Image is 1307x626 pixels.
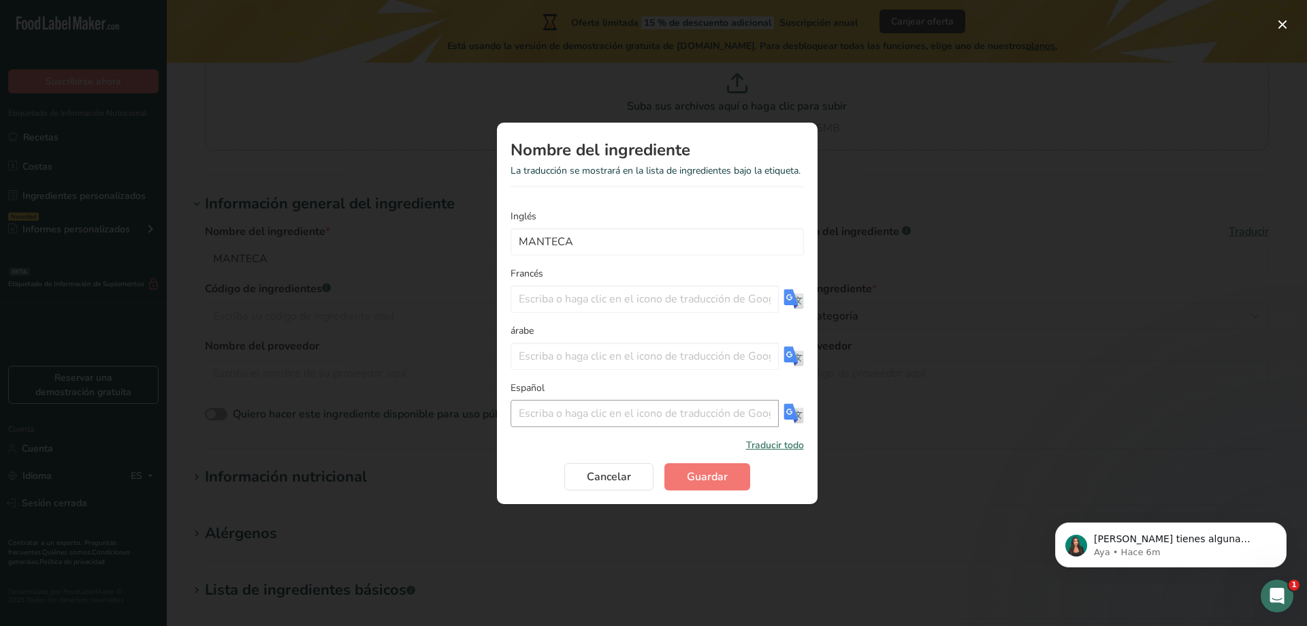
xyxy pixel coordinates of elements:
input: Escriba o haga clic en el icono de traducción de Google [511,343,779,370]
input: Escriba o haga clic en el icono de traducción de Google [511,400,779,427]
img: Utilice la traducción de Google [784,403,804,424]
img: Utilice la traducción de Google [784,346,804,366]
font: Guardar [687,469,728,484]
button: Guardar [664,463,750,490]
img: Utilice la traducción de Google [784,289,804,309]
iframe: Chat en vivo de Intercom [1261,580,1293,612]
font: Español [511,381,545,394]
input: Escriba o haga clic en el icono de traducción de Google [511,285,779,313]
font: Cancelar [587,469,631,484]
font: Nombre del ingrediente [511,139,690,161]
font: Traducir todo [746,439,804,452]
font: Inglés [511,210,536,223]
font: árabe [511,324,534,337]
iframe: Mensaje de notificaciones del intercomunicador [1035,494,1307,589]
font: Francés [511,267,543,280]
button: Cancelar [564,463,653,490]
font: 1 [1291,580,1297,589]
font: La traducción se mostrará en la lista de ingredientes bajo la etiqueta. [511,164,801,177]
